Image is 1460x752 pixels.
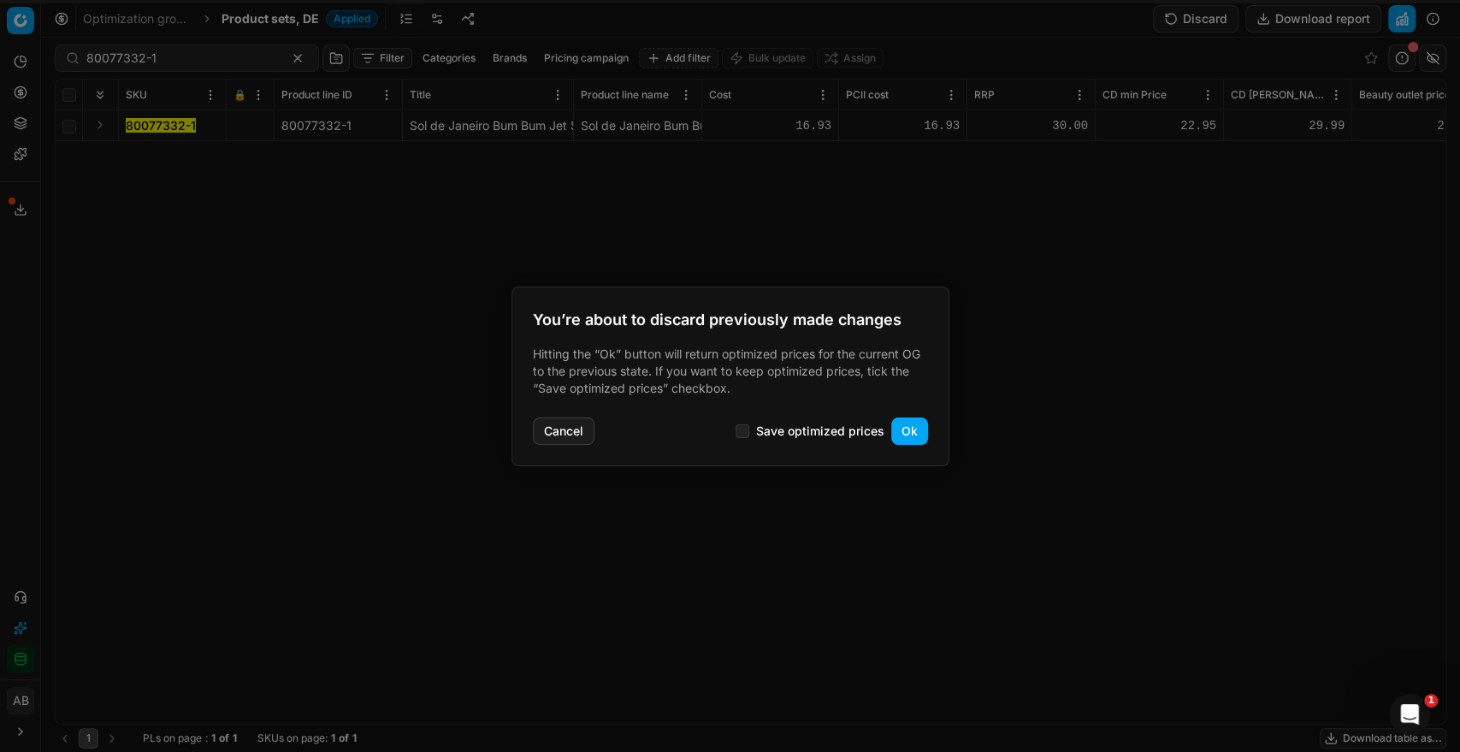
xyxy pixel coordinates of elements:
label: Save optimized prices [756,425,884,437]
iframe: Intercom live chat [1389,694,1430,735]
button: Ok [891,417,928,445]
button: Cancel [533,417,594,445]
p: Hitting the “Ok” button will return optimized prices for the current OG to the previous state. If... [533,346,928,397]
span: 1 [1424,694,1438,708]
h2: You’re about to discard previously made changes [533,308,928,332]
input: Save optimized prices [736,424,749,438]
